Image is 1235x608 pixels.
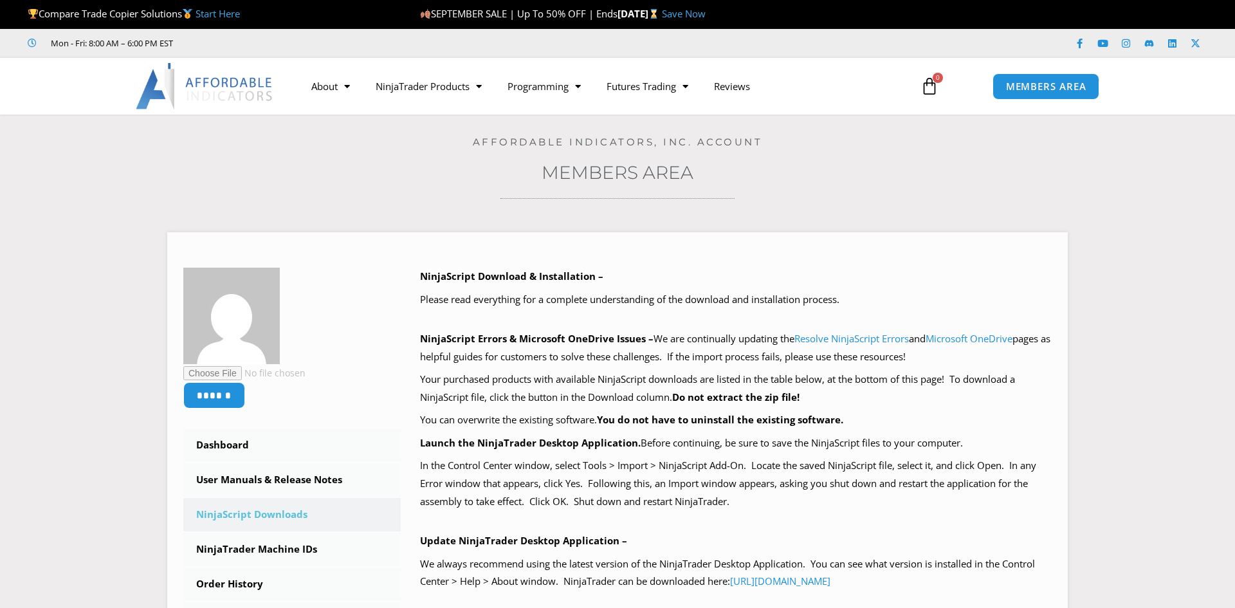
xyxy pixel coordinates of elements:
p: Your purchased products with available NinjaScript downloads are listed in the table below, at th... [420,371,1052,407]
a: NinjaTrader Products [363,71,495,101]
nav: Menu [298,71,906,101]
a: [URL][DOMAIN_NAME] [730,575,830,587]
span: Mon - Fri: 8:00 AM – 6:00 PM EST [48,35,173,51]
a: NinjaTrader Machine IDs [183,533,401,566]
p: Please read everything for a complete understanding of the download and installation process. [420,291,1052,309]
a: 0 [901,68,958,105]
a: About [298,71,363,101]
a: Programming [495,71,594,101]
a: Reviews [701,71,763,101]
b: Update NinjaTrader Desktop Application – [420,534,627,547]
iframe: Customer reviews powered by Trustpilot [191,37,384,50]
b: You do not have to uninstall the existing software. [597,413,843,426]
a: Futures Trading [594,71,701,101]
a: Affordable Indicators, Inc. Account [473,136,763,148]
img: ⌛ [649,9,659,19]
a: Save Now [662,7,706,20]
span: 0 [933,73,943,83]
span: SEPTEMBER SALE | Up To 50% OFF | Ends [420,7,617,20]
img: 🏆 [28,9,38,19]
img: c69c95efee591fc124298038897a17b40059ce938bb7b8b8332aa4205d825274 [183,268,280,364]
p: We always recommend using the latest version of the NinjaTrader Desktop Application. You can see ... [420,555,1052,591]
b: NinjaScript Errors & Microsoft OneDrive Issues – [420,332,654,345]
p: In the Control Center window, select Tools > Import > NinjaScript Add-On. Locate the saved NinjaS... [420,457,1052,511]
p: Before continuing, be sure to save the NinjaScript files to your computer. [420,434,1052,452]
b: NinjaScript Download & Installation – [420,270,603,282]
a: Start Here [196,7,240,20]
a: MEMBERS AREA [993,73,1100,100]
a: Resolve NinjaScript Errors [794,332,909,345]
a: NinjaScript Downloads [183,498,401,531]
a: Dashboard [183,428,401,462]
a: Order History [183,567,401,601]
a: Members Area [542,161,693,183]
img: 🥇 [183,9,192,19]
img: LogoAI | Affordable Indicators – NinjaTrader [136,63,274,109]
a: User Manuals & Release Notes [183,463,401,497]
a: Microsoft OneDrive [926,332,1012,345]
strong: [DATE] [617,7,662,20]
span: Compare Trade Copier Solutions [28,7,240,20]
p: We are continually updating the and pages as helpful guides for customers to solve these challeng... [420,330,1052,366]
img: 🍂 [421,9,430,19]
span: MEMBERS AREA [1006,82,1086,91]
b: Do not extract the zip file! [672,391,800,403]
p: You can overwrite the existing software. [420,411,1052,429]
b: Launch the NinjaTrader Desktop Application. [420,436,641,449]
